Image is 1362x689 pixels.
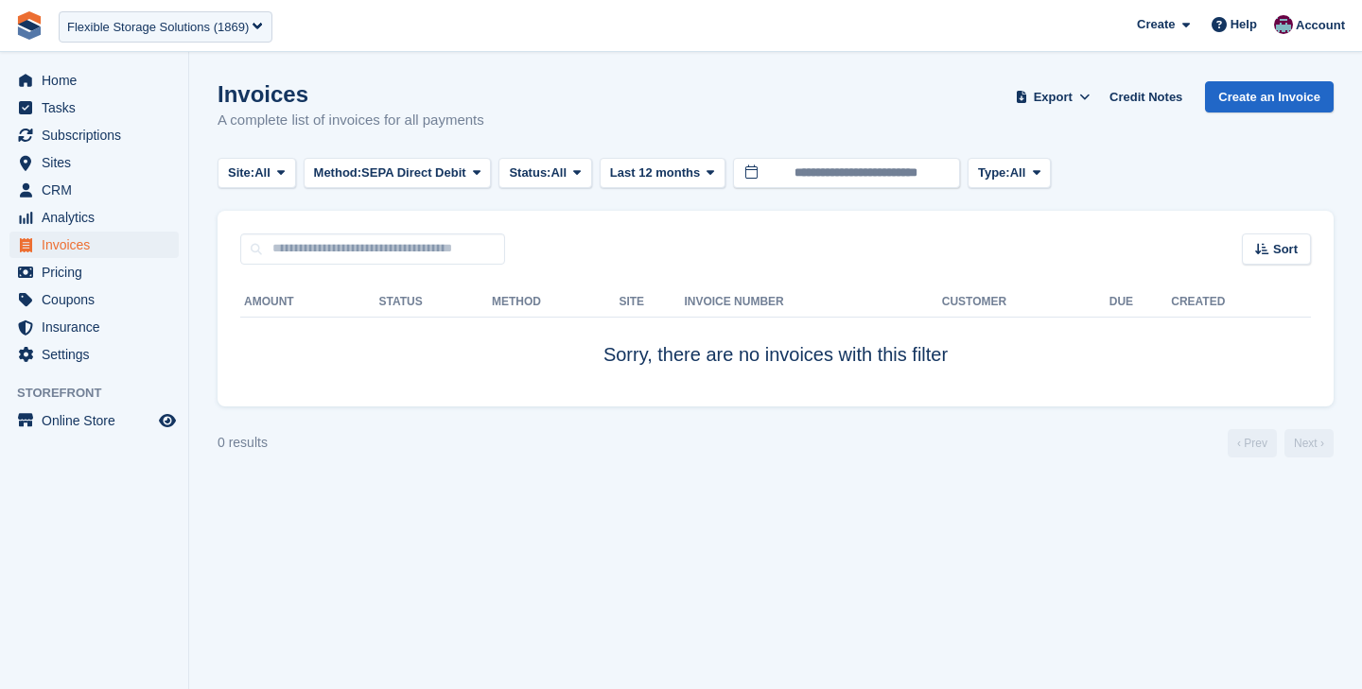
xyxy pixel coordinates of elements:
span: Subscriptions [42,122,155,148]
span: Export [1034,88,1073,107]
span: CRM [42,177,155,203]
img: stora-icon-8386f47178a22dfd0bd8f6a31ec36ba5ce8667c1dd55bd0f319d3a0aa187defe.svg [15,11,44,40]
h1: Invoices [218,81,484,107]
a: Next [1284,429,1334,457]
button: Status: All [498,158,591,189]
button: Site: All [218,158,296,189]
span: Sorry, there are no invoices with this filter [603,344,948,365]
span: Tasks [42,95,155,121]
span: Method: [314,164,362,182]
button: Export [1011,81,1094,112]
span: All [1010,164,1026,182]
a: menu [9,67,179,94]
a: menu [9,95,179,121]
a: Credit Notes [1102,81,1190,112]
span: Settings [42,341,155,368]
a: menu [9,407,179,434]
img: Brian Young [1274,15,1293,34]
span: All [254,164,271,182]
a: menu [9,259,179,285]
span: Invoices [42,232,155,258]
a: menu [9,177,179,203]
a: Preview store [156,409,179,432]
div: Flexible Storage Solutions (1869) [67,18,249,37]
a: menu [9,204,179,231]
a: menu [9,149,179,176]
th: Site [619,287,684,318]
a: menu [9,122,179,148]
button: Type: All [968,158,1051,189]
a: menu [9,341,179,368]
button: Last 12 months [600,158,725,189]
span: Status: [509,164,550,182]
span: Help [1231,15,1257,34]
span: Sort [1273,240,1298,259]
th: Method [492,287,619,318]
a: menu [9,314,179,340]
span: SEPA Direct Debit [361,164,466,182]
a: menu [9,232,179,258]
div: 0 results [218,433,268,453]
span: Online Store [42,407,155,434]
span: Insurance [42,314,155,340]
span: Last 12 months [610,164,700,182]
th: Status [379,287,492,318]
a: Create an Invoice [1205,81,1334,112]
span: Pricing [42,259,155,285]
nav: Page [1224,429,1337,457]
span: All [550,164,567,182]
span: Coupons [42,286,155,313]
span: Create [1137,15,1175,34]
p: A complete list of invoices for all payments [218,110,484,131]
th: Customer [942,287,1109,318]
a: Previous [1228,429,1277,457]
span: Type: [978,164,1010,182]
a: menu [9,286,179,313]
button: Method: SEPA Direct Debit [304,158,492,189]
span: Analytics [42,204,155,231]
th: Invoice Number [684,287,941,318]
th: Created [1171,287,1311,318]
span: Sites [42,149,155,176]
span: Home [42,67,155,94]
span: Site: [228,164,254,182]
span: Account [1296,16,1345,35]
span: Storefront [17,384,188,403]
th: Amount [240,287,379,318]
th: Due [1109,287,1172,318]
